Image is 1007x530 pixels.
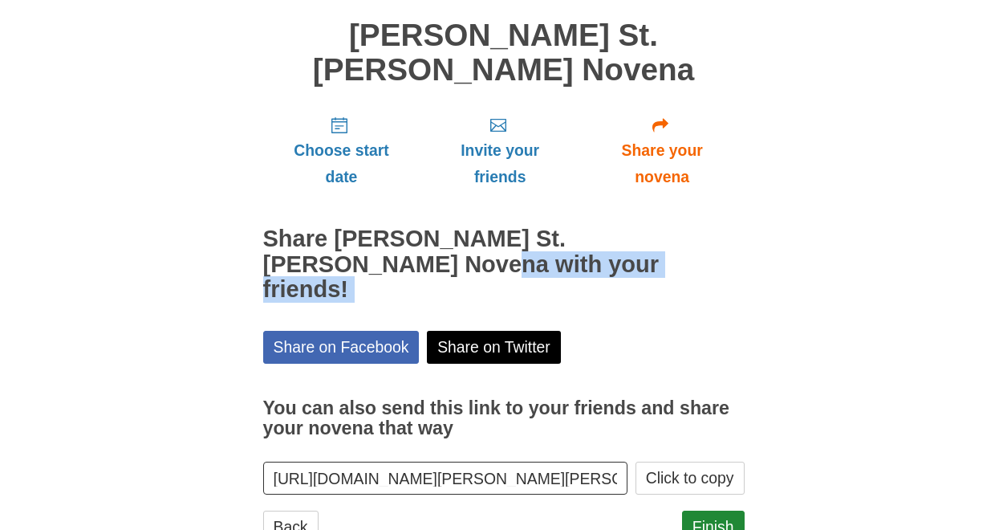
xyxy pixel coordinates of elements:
[635,462,745,495] button: Click to copy
[263,18,745,87] h1: [PERSON_NAME] St. [PERSON_NAME] Novena
[580,103,745,198] a: Share your novena
[263,103,420,198] a: Choose start date
[420,103,579,198] a: Invite your friends
[263,398,745,439] h3: You can also send this link to your friends and share your novena that way
[279,137,404,190] span: Choose start date
[263,331,420,364] a: Share on Facebook
[427,331,561,364] a: Share on Twitter
[436,137,563,190] span: Invite your friends
[263,226,745,304] h2: Share [PERSON_NAME] St. [PERSON_NAME] Novena with your friends!
[596,137,729,190] span: Share your novena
